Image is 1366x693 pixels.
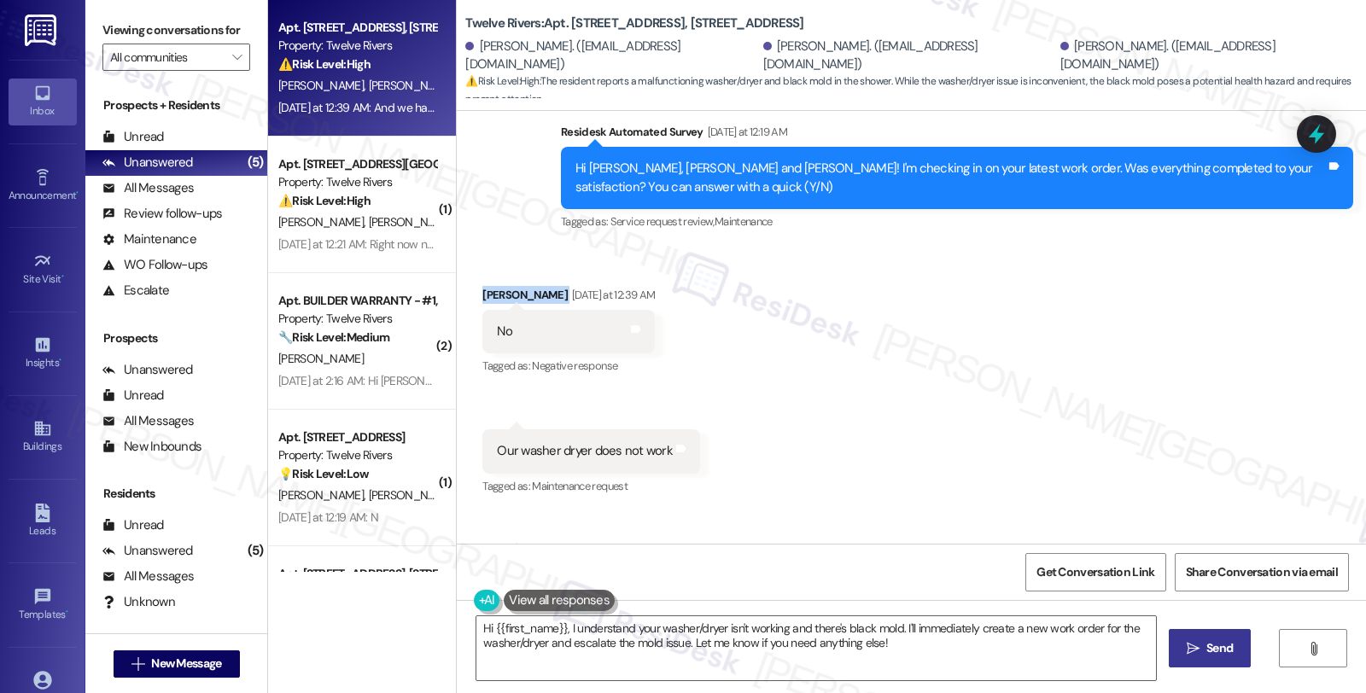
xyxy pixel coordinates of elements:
[369,487,454,503] span: [PERSON_NAME]
[369,78,459,93] span: [PERSON_NAME]
[278,19,436,37] div: Apt. [STREET_ADDRESS], [STREET_ADDRESS]
[278,466,369,481] strong: 💡 Risk Level: Low
[482,353,655,378] div: Tagged as:
[1060,38,1353,74] div: [PERSON_NAME]. ([EMAIL_ADDRESS][DOMAIN_NAME])
[151,655,221,673] span: New Message
[278,446,436,464] div: Property: Twelve Rivers
[369,214,454,230] span: [PERSON_NAME]
[102,387,164,405] div: Unread
[532,358,617,373] span: Negative response
[1206,639,1233,657] span: Send
[763,38,1056,74] div: [PERSON_NAME]. ([EMAIL_ADDRESS][DOMAIN_NAME])
[1175,553,1349,591] button: Share Conversation via email
[59,354,61,366] span: •
[102,17,250,44] label: Viewing conversations for
[561,209,1353,234] div: Tagged as:
[465,73,1366,109] span: : The resident reports a malfunctioning washer/dryer and black mold in the shower. While the wash...
[465,15,803,32] b: Twelve Rivers: Apt. [STREET_ADDRESS], [STREET_ADDRESS]
[278,292,436,310] div: Apt. BUILDER WARRANTY - #1, BUILDER WARRANTY - [STREET_ADDRESS]
[278,193,371,208] strong: ⚠️ Risk Level: High
[561,123,1353,147] div: Residesk Automated Survey
[102,282,169,300] div: Escalate
[497,323,512,341] div: No
[110,44,223,71] input: All communities
[482,474,700,498] div: Tagged as:
[465,74,539,88] strong: ⚠️ Risk Level: High
[278,78,369,93] span: [PERSON_NAME]
[465,38,758,74] div: [PERSON_NAME]. ([EMAIL_ADDRESS][DOMAIN_NAME])
[610,214,715,229] span: Service request review ,
[482,286,655,310] div: [PERSON_NAME]
[278,351,364,366] span: [PERSON_NAME]
[1186,563,1338,581] span: Share Conversation via email
[1025,553,1165,591] button: Get Conversation Link
[102,593,175,611] div: Unknown
[76,187,79,199] span: •
[102,438,201,456] div: New Inbounds
[102,179,194,197] div: All Messages
[1036,563,1154,581] span: Get Conversation Link
[9,247,77,293] a: Site Visit •
[9,79,77,125] a: Inbox
[715,214,773,229] span: Maintenance
[102,516,164,534] div: Unread
[243,149,268,176] div: (5)
[9,582,77,628] a: Templates •
[102,205,222,223] div: Review follow-ups
[131,657,144,671] i: 
[1187,642,1200,655] i: 
[278,510,378,525] div: [DATE] at 12:19 AM: N
[1169,629,1252,667] button: Send
[476,616,1156,680] textarea: Hi {{first_name}}, I understand your washer/dryer isn't working and there's black mold. I'll imme...
[278,565,436,583] div: Apt. [STREET_ADDRESS], [STREET_ADDRESS]
[575,160,1326,196] div: Hi [PERSON_NAME], [PERSON_NAME] and [PERSON_NAME]! I'm checking in on your latest work order. Was...
[102,154,193,172] div: Unanswered
[243,538,268,564] div: (5)
[278,428,436,446] div: Apt. [STREET_ADDRESS]
[278,56,371,72] strong: ⚠️ Risk Level: High
[278,214,369,230] span: [PERSON_NAME]
[66,606,68,618] span: •
[9,414,77,460] a: Buildings
[497,442,673,460] div: Our washer dryer does not work
[568,286,655,304] div: [DATE] at 12:39 AM
[232,50,242,64] i: 
[85,96,267,114] div: Prospects + Residents
[102,128,164,146] div: Unread
[278,310,436,328] div: Property: Twelve Rivers
[102,568,194,585] div: All Messages
[278,100,570,115] div: [DATE] at 12:39 AM: And we have black mold on the shower
[9,330,77,376] a: Insights •
[9,498,77,544] a: Leads
[61,271,64,282] span: •
[532,479,628,493] span: Maintenance request
[703,123,787,141] div: [DATE] at 12:19 AM
[102,230,196,248] div: Maintenance
[102,412,194,430] div: All Messages
[278,329,389,345] strong: 🔧 Risk Level: Medium
[85,485,267,503] div: Residents
[85,329,267,347] div: Prospects
[278,487,369,503] span: [PERSON_NAME]
[278,37,436,55] div: Property: Twelve Rivers
[278,155,436,173] div: Apt. [STREET_ADDRESS][GEOGRAPHIC_DATA][STREET_ADDRESS]
[102,361,193,379] div: Unanswered
[1307,642,1320,655] i: 
[278,373,585,388] div: [DATE] at 2:16 AM: Hi [PERSON_NAME]. I think it's working again
[278,173,436,191] div: Property: Twelve Rivers
[102,256,207,274] div: WO Follow-ups
[114,650,240,678] button: New Message
[102,542,193,560] div: Unanswered
[25,15,60,46] img: ResiDesk Logo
